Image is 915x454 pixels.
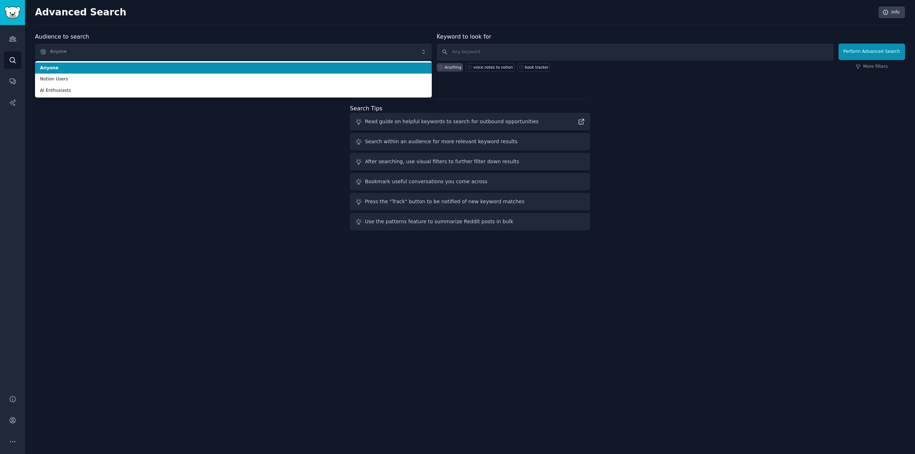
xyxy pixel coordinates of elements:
div: Read guide on helpful keywords to search for outbound opportunities [365,118,539,125]
ul: Anyone [35,61,432,98]
img: GummySearch logo [4,6,21,19]
button: Perform Advanced Search [839,44,905,60]
span: Notion Users [40,76,427,83]
input: Any keyword [437,44,834,61]
div: book tracker [525,65,549,70]
div: Bookmark useful conversations you come across [365,178,488,185]
div: Press the "Track" button to be notified of new keyword matches [365,198,524,205]
label: Search Tips [350,105,382,112]
span: AI Enthusiasts [40,88,427,94]
div: Search within an audience for more relevant keyword results [365,138,518,145]
label: Keyword to look for [437,33,491,40]
a: More filters [856,64,888,70]
h2: Advanced Search [35,7,875,18]
label: Audience to search [35,33,89,40]
div: Use the patterns feature to summarize Reddit posts in bulk [365,218,513,225]
button: Anyone [35,44,432,60]
div: After searching, use visual filters to further filter down results [365,158,519,165]
div: voice notes to notion [473,65,513,70]
a: Info [879,6,905,19]
div: Anything [445,65,461,70]
span: Anyone [40,65,427,71]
